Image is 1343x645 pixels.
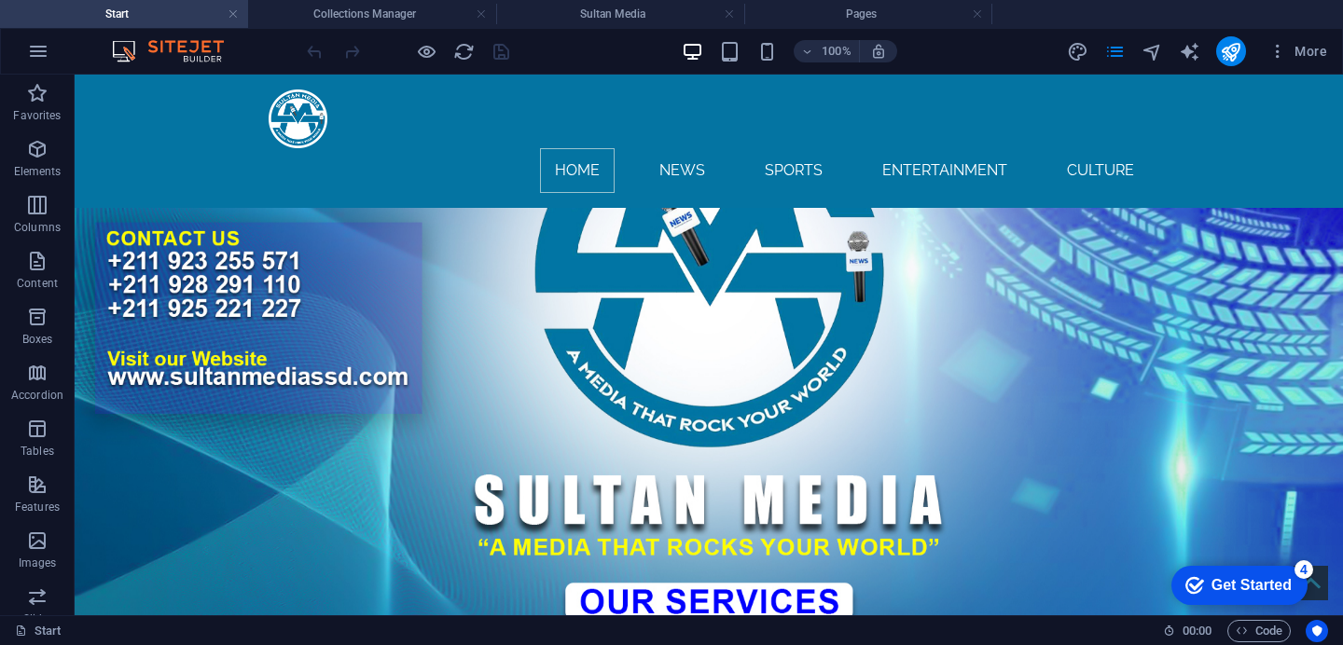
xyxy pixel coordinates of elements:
[22,332,53,347] p: Boxes
[23,611,52,626] p: Slider
[14,164,62,179] p: Elements
[107,40,247,62] img: Editor Logo
[1306,620,1328,642] button: Usercentrics
[822,40,851,62] h6: 100%
[1236,620,1282,642] span: Code
[1268,42,1327,61] span: More
[744,4,992,24] h4: Pages
[19,9,155,48] div: Get Started 4 items remaining, 20% complete
[15,620,62,642] a: Click to cancel selection. Double-click to open Pages
[1104,40,1127,62] button: pages
[1067,40,1089,62] button: design
[1183,620,1211,642] span: 00 00
[870,43,887,60] i: On resize automatically adjust zoom level to fit chosen device.
[1179,41,1200,62] i: AI Writer
[1067,41,1088,62] i: Design (Ctrl+Alt+Y)
[1179,40,1201,62] button: text_generator
[1227,620,1291,642] button: Code
[59,21,139,37] div: Get Started
[453,41,475,62] i: Reload page
[19,556,57,570] p: Images
[1220,41,1241,62] i: Publish
[15,500,60,515] p: Features
[794,40,860,62] button: 100%
[17,276,58,291] p: Content
[142,4,160,22] div: 4
[1104,41,1126,62] i: Pages (Ctrl+Alt+S)
[1163,620,1212,642] h6: Session time
[496,4,744,24] h4: Sultan Media
[452,40,475,62] button: reload
[1261,36,1335,66] button: More
[1142,40,1164,62] button: navigator
[14,220,61,235] p: Columns
[1196,624,1198,638] span: :
[11,388,63,403] p: Accordion
[415,40,437,62] button: Click here to leave preview mode and continue editing
[13,108,61,123] p: Favorites
[248,4,496,24] h4: Collections Manager
[1216,36,1246,66] button: publish
[21,444,54,459] p: Tables
[1142,41,1163,62] i: Navigator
